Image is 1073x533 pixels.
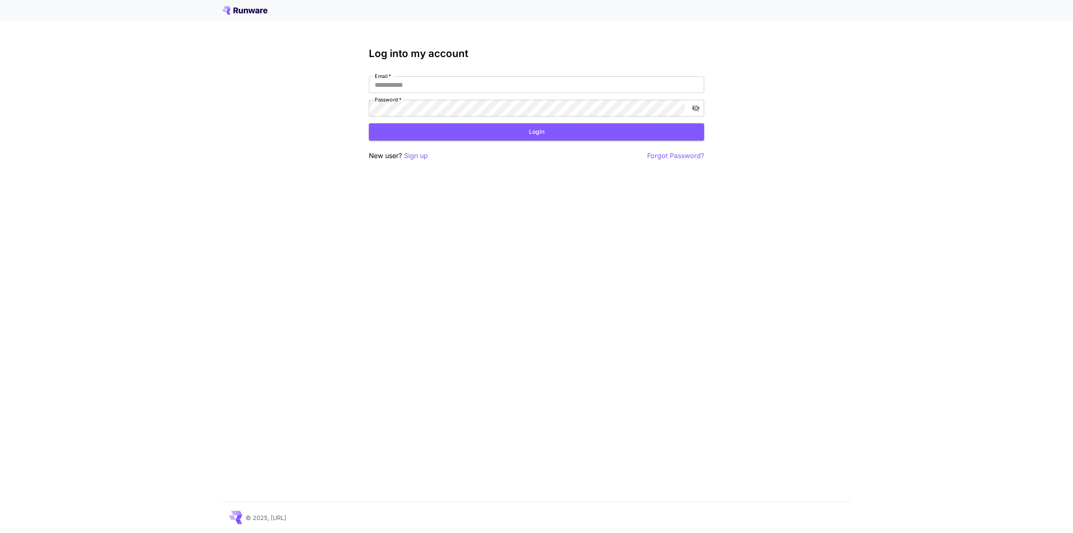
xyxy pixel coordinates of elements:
[369,48,704,60] h3: Log into my account
[369,123,704,140] button: Login
[375,96,402,103] label: Password
[375,73,391,80] label: Email
[369,151,428,161] p: New user?
[688,101,703,116] button: toggle password visibility
[404,151,428,161] button: Sign up
[246,513,286,522] p: © 2025, [URL]
[647,151,704,161] button: Forgot Password?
